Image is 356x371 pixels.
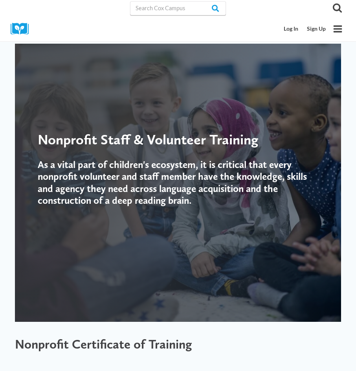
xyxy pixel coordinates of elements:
[11,23,34,35] img: Cox Campus
[15,336,192,352] span: Nonprofit Certificate of Training
[280,22,330,36] nav: Secondary Mobile Navigation
[130,1,226,15] input: Search Cox Campus
[280,22,303,36] a: Log In
[303,22,330,36] a: Sign Up
[38,131,318,148] div: Nonprofit Staff & Volunteer Training
[38,159,318,206] h4: As a vital part of children's ecosystem, it is critical that every nonprofit volunteer and staff ...
[330,21,345,37] button: Open menu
